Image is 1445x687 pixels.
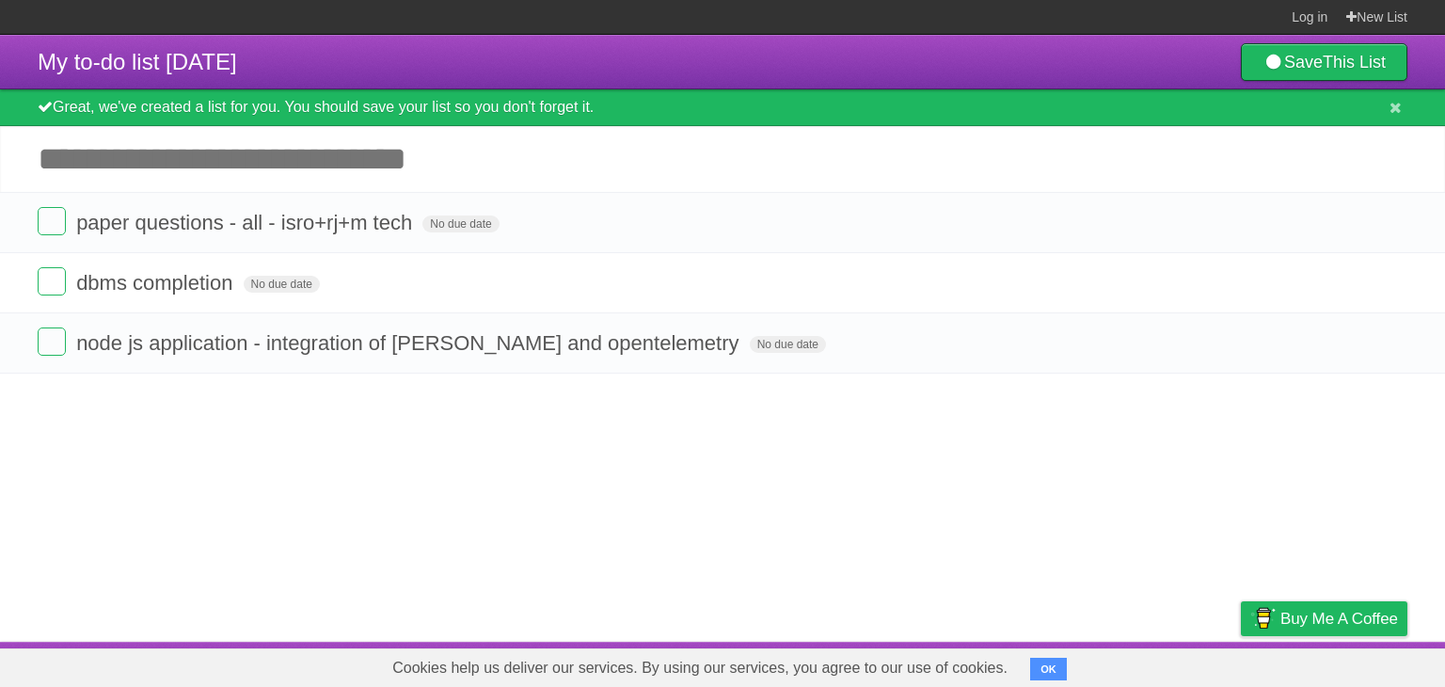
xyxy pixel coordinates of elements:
[1289,647,1407,682] a: Suggest a feature
[1030,658,1067,680] button: OK
[422,216,499,232] span: No due date
[38,207,66,235] label: Done
[1216,647,1265,682] a: Privacy
[1280,602,1398,635] span: Buy me a coffee
[373,649,1026,687] span: Cookies help us deliver our services. By using our services, you agree to our use of cookies.
[38,267,66,296] label: Done
[750,336,826,353] span: No due date
[38,328,66,356] label: Done
[76,271,237,295] span: dbms completion
[1241,43,1407,81] a: SaveThis List
[1241,601,1407,636] a: Buy me a coffee
[991,647,1030,682] a: About
[1053,647,1129,682] a: Developers
[38,49,237,74] span: My to-do list [DATE]
[76,331,743,355] span: node js application - integration of [PERSON_NAME] and opentelemetry
[1323,53,1386,72] b: This List
[244,276,320,293] span: No due date
[1250,602,1276,634] img: Buy me a coffee
[76,211,417,234] span: paper questions - all - isro+rj+m tech
[1152,647,1194,682] a: Terms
